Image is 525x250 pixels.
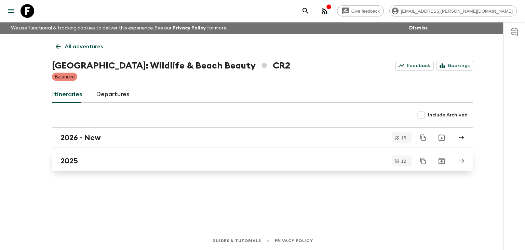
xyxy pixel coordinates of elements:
a: Guides & Tutorials [212,237,261,245]
p: All adventures [65,42,103,51]
a: 2025 [52,151,473,171]
a: Departures [96,86,130,103]
span: Include Archived [428,112,468,118]
p: Balanced [55,73,75,80]
a: Give feedback [337,5,384,16]
a: 2026 - New [52,127,473,148]
button: search adventures [299,4,312,18]
a: Feedback [395,61,434,71]
span: 15 [397,136,410,140]
span: [EMAIL_ADDRESS][PERSON_NAME][DOMAIN_NAME] [397,9,516,14]
p: We use functional & tracking cookies to deliver this experience. See our for more. [8,22,230,34]
a: All adventures [52,40,107,53]
button: Dismiss [407,23,429,33]
button: menu [4,4,18,18]
h2: 2026 - New [60,133,101,142]
div: [EMAIL_ADDRESS][PERSON_NAME][DOMAIN_NAME] [389,5,517,16]
a: Privacy Policy [275,237,313,245]
button: Archive [435,154,448,168]
button: Archive [435,131,448,145]
button: Duplicate [417,155,429,167]
h2: 2025 [60,157,78,165]
span: Give feedback [348,9,383,14]
span: 12 [397,159,410,163]
a: Privacy Policy [173,26,206,30]
h1: [GEOGRAPHIC_DATA]: Wildlife & Beach Beauty CR2 [52,59,290,73]
button: Duplicate [417,132,429,144]
a: Bookings [436,61,473,71]
a: Itineraries [52,86,82,103]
